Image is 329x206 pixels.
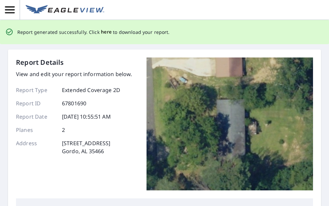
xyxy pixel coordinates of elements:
[62,86,120,94] p: Extended Coverage 2D
[26,5,104,15] img: EV Logo
[16,139,56,155] p: Address
[62,126,65,134] p: 2
[16,126,56,134] p: Planes
[16,99,56,107] p: Report ID
[147,57,313,190] img: Top image
[16,86,56,94] p: Report Type
[62,113,111,121] p: [DATE] 10:55:51 AM
[62,139,110,155] p: [STREET_ADDRESS] Gordo, AL 35466
[16,70,132,78] p: View and edit your report information below.
[16,57,64,67] p: Report Details
[17,28,170,36] p: Report generated successfully. Click to download your report.
[16,113,56,121] p: Report Date
[101,28,112,36] button: here
[62,99,86,107] p: 67801690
